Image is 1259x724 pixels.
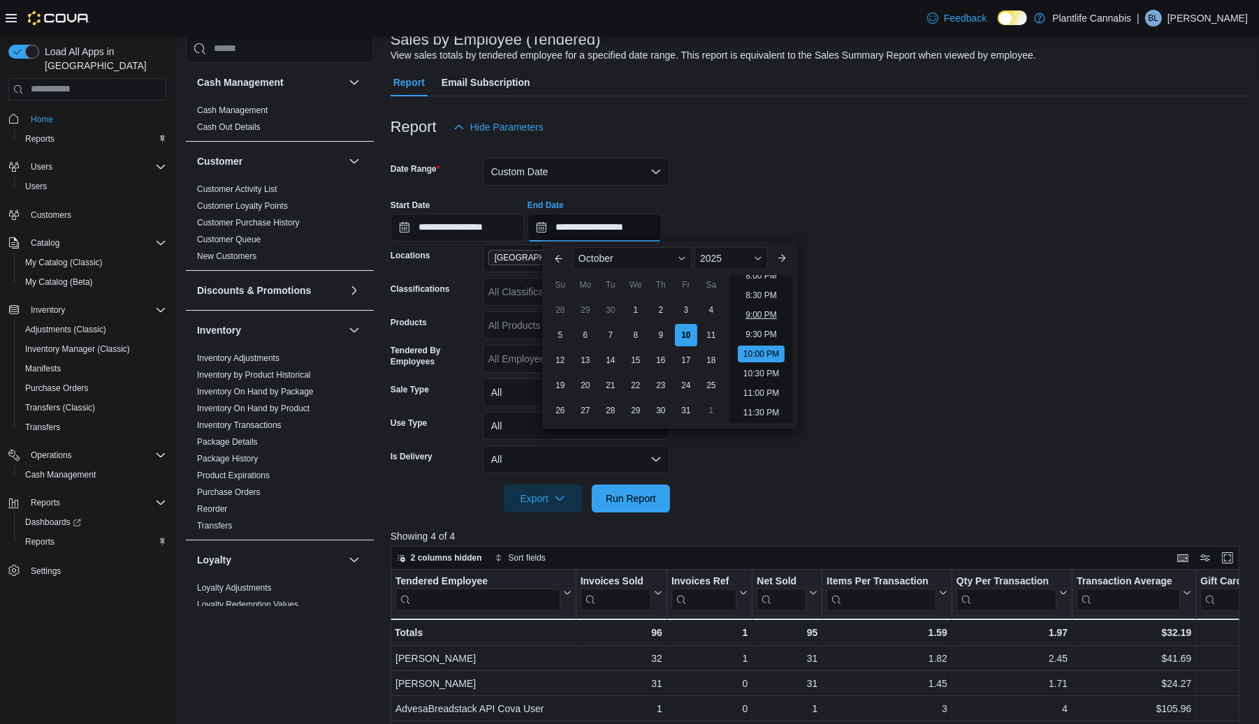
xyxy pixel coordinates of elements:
[3,300,172,320] button: Inventory
[25,447,78,464] button: Operations
[650,324,672,346] div: day-9
[625,374,647,397] div: day-22
[197,521,232,531] a: Transfers
[512,485,574,512] span: Export
[20,254,166,271] span: My Catalog (Classic)
[25,422,60,433] span: Transfers
[625,299,647,321] div: day-1
[694,247,768,269] div: Button. Open the year selector. 2025 is currently selected.
[495,251,582,265] span: [GEOGRAPHIC_DATA]
[740,267,783,284] li: 8:00 PM
[391,384,429,395] label: Sale Type
[700,349,722,371] div: day-18
[827,675,947,692] div: 1.45
[1145,10,1162,27] div: Bruno Leest
[3,445,172,465] button: Operations
[675,399,697,422] div: day-31
[922,4,992,32] a: Feedback
[197,201,288,211] a: Customer Loyalty Points
[1174,549,1191,566] button: Keyboard shortcuts
[25,181,47,192] span: Users
[700,253,722,264] span: 2025
[197,420,282,430] a: Inventory Transactions
[827,575,947,610] button: Items Per Transaction
[14,177,172,196] button: Users
[757,650,817,667] div: 31
[1200,575,1256,588] div: Gift Cards
[391,317,427,328] label: Products
[1167,10,1248,27] p: [PERSON_NAME]
[757,575,806,610] div: Net Sold
[25,494,166,511] span: Reports
[956,650,1068,667] div: 2.45
[548,297,724,423] div: October, 2025
[1200,575,1256,610] div: Gift Card Sales
[20,399,101,416] a: Transfers (Classic)
[197,323,241,337] h3: Inventory
[197,553,343,567] button: Loyalty
[197,404,310,413] a: Inventory On Hand by Product
[197,235,261,244] a: Customer Queue
[549,324,572,346] div: day-5
[391,250,430,261] label: Locations
[395,575,560,610] div: Tendered Employee
[483,158,670,186] button: Custom Date
[197,503,227,515] span: Reorder
[391,345,477,367] label: Tendered By Employees
[700,274,722,296] div: Sa
[956,575,1056,610] div: Qty Per Transaction
[740,287,783,304] li: 8:30 PM
[592,485,670,512] button: Run Report
[20,254,108,271] a: My Catalog (Classic)
[20,178,166,195] span: Users
[527,200,564,211] label: End Date
[580,575,650,588] div: Invoices Sold
[25,469,96,480] span: Cash Management
[25,302,166,318] span: Inventory
[197,454,258,464] a: Package History
[757,624,817,641] div: 95
[14,339,172,359] button: Inventory Manager (Classic)
[574,274,597,296] div: Mo
[599,349,622,371] div: day-14
[757,575,817,610] button: Net Sold
[186,579,374,619] div: Loyalty
[700,374,722,397] div: day-25
[391,31,601,48] h3: Sales by Employee (Tendered)
[671,575,736,610] div: Invoices Ref
[25,363,61,374] span: Manifests
[470,120,544,134] span: Hide Parameters
[671,575,748,610] button: Invoices Ref
[956,575,1068,610] button: Qty Per Transaction
[956,575,1056,588] div: Qty Per Transaction
[197,283,343,297] button: Discounts & Promotions
[14,359,172,378] button: Manifests
[25,158,166,175] span: Users
[25,494,66,511] button: Reports
[1077,575,1191,610] button: Transaction Average
[31,114,53,125] span: Home
[1077,575,1180,588] div: Transaction Average
[549,274,572,296] div: Su
[20,533,166,550] span: Reports
[31,566,61,577] span: Settings
[650,399,672,422] div: day-30
[197,386,314,397] span: Inventory On Hand by Package
[489,549,551,566] button: Sort fields
[20,178,52,195] a: Users
[186,102,374,141] div: Cash Management
[14,320,172,339] button: Adjustments (Classic)
[31,209,71,221] span: Customers
[650,274,672,296] div: Th
[346,322,363,339] button: Inventory
[599,274,622,296] div: Tu
[944,11,987,25] span: Feedback
[197,184,277,195] span: Customer Activity List
[1077,650,1191,667] div: $41.69
[391,119,437,135] h3: Report
[391,451,432,462] label: Is Delivery
[527,214,662,242] input: Press the down key to enter a popover containing a calendar. Press the escape key to close the po...
[675,349,697,371] div: day-17
[574,349,597,371] div: day-13
[391,549,488,566] button: 2 columns hidden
